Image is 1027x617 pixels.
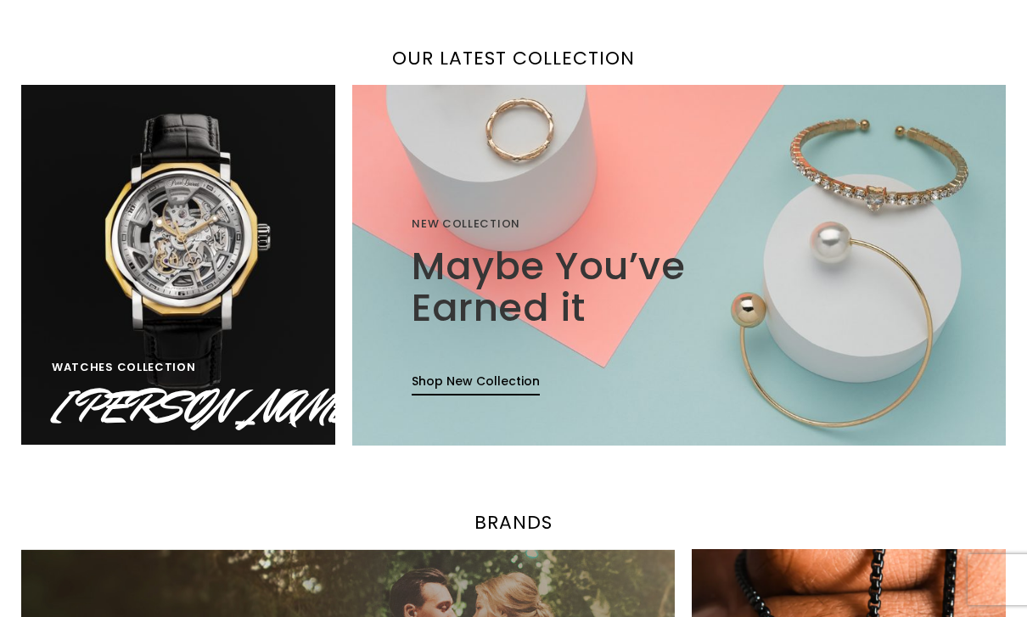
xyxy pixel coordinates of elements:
[412,373,540,395] a: Shop New Collection
[21,513,1006,532] h2: Brands
[412,239,685,335] a: Maybe You’ve Earned it
[412,216,745,233] div: NEW COLLECTION
[52,374,379,440] a: [PERSON_NAME]
[52,359,196,375] span: WATCHES COLLECTION
[21,49,1006,68] h2: Our Latest Collection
